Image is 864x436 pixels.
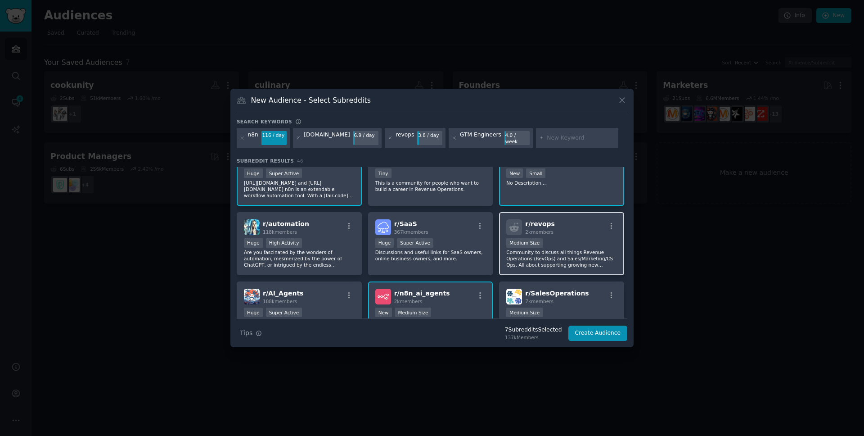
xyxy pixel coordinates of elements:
img: AI_Agents [244,289,260,304]
div: Huge [375,238,394,248]
div: [DOMAIN_NAME] [304,131,350,145]
h3: New Audience - Select Subreddits [251,95,371,105]
div: n8n [248,131,258,145]
span: 118k members [263,229,297,235]
span: r/ AI_Agents [263,290,303,297]
span: r/ n8n_ai_agents [394,290,450,297]
span: 46 [297,158,303,163]
div: 137k Members [505,334,562,341]
div: Super Active [266,168,302,178]
div: 3.8 / day [417,131,442,139]
div: Tiny [375,168,391,178]
p: This is a community for people who want to build a career in Revenue Operations. [375,180,486,192]
span: 367k members [394,229,428,235]
span: 2k members [394,299,423,304]
span: Tips [240,328,252,338]
span: r/ automation [263,220,309,227]
div: Huge [244,168,263,178]
button: Tips [237,325,265,341]
div: 6.9 / day [353,131,378,139]
input: New Keyword [547,134,615,142]
span: r/ SaaS [394,220,417,227]
p: Discussions and useful links for SaaS owners, online business owners, and more. [375,249,486,262]
div: 116 / day [261,131,287,139]
div: Medium Size [395,308,432,317]
div: High Activity [266,238,302,248]
h3: Search keywords [237,118,292,125]
span: 188k members [263,299,297,304]
img: SalesOperations [506,289,522,304]
div: Super Active [397,238,433,248]
span: r/ revops [525,220,555,227]
div: GTM Engineers [460,131,501,145]
img: automation [244,219,260,235]
div: Medium Size [506,238,543,248]
p: No Description... [506,180,617,186]
img: SaaS [375,219,391,235]
div: Small [526,168,545,178]
span: r/ SalesOperations [525,290,589,297]
div: Huge [244,308,263,317]
div: revops [396,131,414,145]
div: Huge [244,238,263,248]
span: 2k members [525,229,553,235]
p: [URL][DOMAIN_NAME] and [URL][DOMAIN_NAME] n8n is an extendable workflow automation tool. With a [... [244,180,355,199]
p: Community to discuss all things Revenue Operations (RevOps) and Sales/Marketing/CS Ops. All about... [506,249,617,268]
img: n8n_ai_agents [375,289,391,304]
p: Are you fascinated by the wonders of automation, mesmerized by the power of ChatGPT, or intrigued... [244,249,355,268]
span: 7k members [525,299,553,304]
div: Medium Size [506,308,543,317]
div: 7 Subreddit s Selected [505,326,562,334]
div: Super Active [266,308,302,317]
span: Subreddit Results [237,158,294,164]
div: New [506,168,523,178]
div: 4.0 / week [504,131,530,145]
button: Create Audience [568,326,628,341]
div: New [375,308,392,317]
